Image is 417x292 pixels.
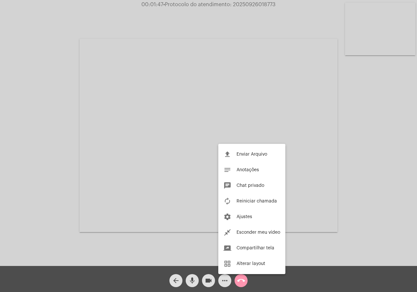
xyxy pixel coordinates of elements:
[237,152,267,157] span: Enviar Arquivo
[237,215,252,219] span: Ajustes
[237,199,277,203] span: Reiniciar chamada
[223,260,231,268] mat-icon: grid_view
[237,261,265,266] span: Alterar layout
[223,197,231,205] mat-icon: autorenew
[237,246,274,250] span: Compartilhar tela
[237,230,280,235] span: Esconder meu vídeo
[223,182,231,189] mat-icon: chat
[237,183,264,188] span: Chat privado
[223,150,231,158] mat-icon: file_upload
[237,168,259,172] span: Anotações
[223,229,231,236] mat-icon: close_fullscreen
[223,213,231,221] mat-icon: settings
[223,166,231,174] mat-icon: notes
[223,244,231,252] mat-icon: screen_share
